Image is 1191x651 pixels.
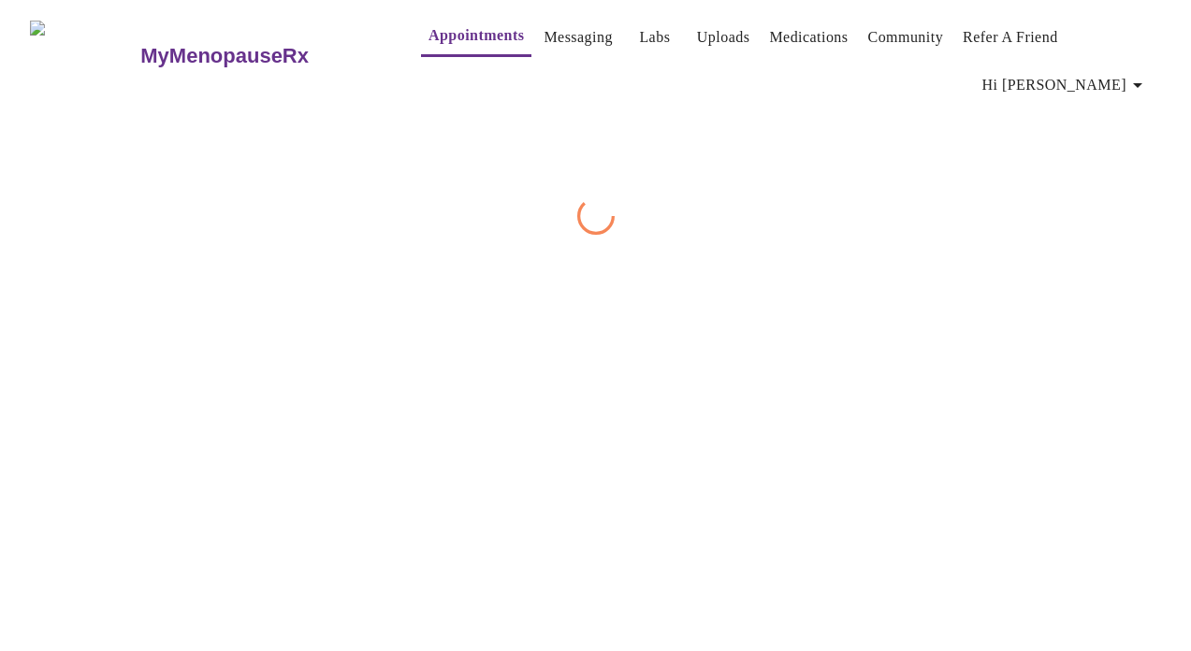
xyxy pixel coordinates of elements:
[762,19,855,56] button: Medications
[975,66,1156,104] button: Hi [PERSON_NAME]
[544,24,612,51] a: Messaging
[982,72,1149,98] span: Hi [PERSON_NAME]
[30,21,138,91] img: MyMenopauseRx Logo
[428,22,524,49] a: Appointments
[536,19,619,56] button: Messaging
[955,19,1066,56] button: Refer a Friend
[639,24,670,51] a: Labs
[625,19,685,56] button: Labs
[690,19,758,56] button: Uploads
[769,24,848,51] a: Medications
[140,44,309,68] h3: MyMenopauseRx
[868,24,944,51] a: Community
[138,23,384,89] a: MyMenopauseRx
[421,17,531,57] button: Appointments
[963,24,1058,51] a: Refer a Friend
[697,24,750,51] a: Uploads
[861,19,951,56] button: Community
